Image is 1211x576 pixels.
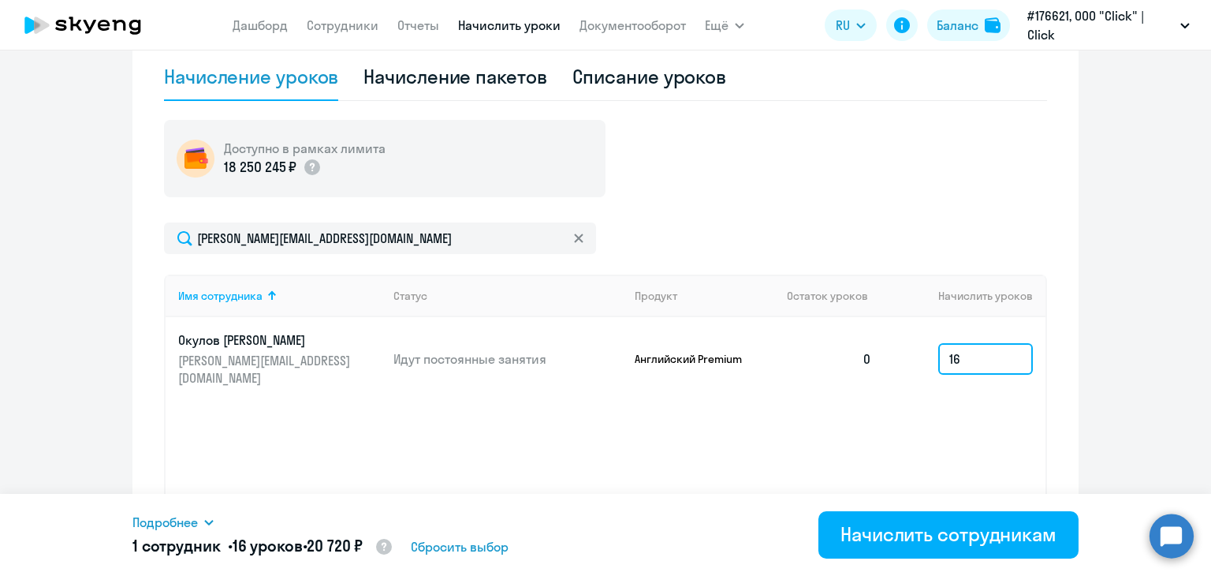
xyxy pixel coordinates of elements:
[393,350,622,368] p: Идут постоянные занятия
[774,317,885,401] td: 0
[635,352,753,366] p: Английский Premium
[164,64,338,89] div: Начисление уроков
[363,64,546,89] div: Начисление пакетов
[818,511,1079,559] button: Начислить сотрудникам
[132,535,393,559] h5: 1 сотрудник • •
[397,17,439,33] a: Отчеты
[233,17,288,33] a: Дашборд
[705,16,728,35] span: Ещё
[840,522,1056,547] div: Начислить сотрудникам
[411,537,509,556] span: Сбросить выбор
[1019,6,1198,44] button: #176621, ООО "Click" | Click
[178,289,263,303] div: Имя сотрудника
[177,140,214,178] img: wallet-circle.png
[705,9,744,41] button: Ещё
[927,9,1010,41] button: Балансbalance
[393,289,427,303] div: Статус
[635,289,677,303] div: Продукт
[787,289,868,303] span: Остаток уроков
[937,16,978,35] div: Баланс
[787,289,885,303] div: Остаток уроков
[178,331,355,349] p: Окулов [PERSON_NAME]
[825,9,877,41] button: RU
[178,289,381,303] div: Имя сотрудника
[164,223,596,254] input: Поиск по имени, email, продукту или статусу
[178,331,381,387] a: Окулов [PERSON_NAME][PERSON_NAME][EMAIL_ADDRESS][DOMAIN_NAME]
[1027,6,1174,44] p: #176621, ООО "Click" | Click
[836,16,850,35] span: RU
[178,352,355,387] p: [PERSON_NAME][EMAIL_ADDRESS][DOMAIN_NAME]
[307,536,363,555] span: 20 720 ₽
[458,17,561,33] a: Начислить уроки
[572,64,727,89] div: Списание уроков
[635,289,775,303] div: Продукт
[224,140,386,157] h5: Доступно в рамках лимита
[132,513,198,532] span: Подробнее
[307,17,378,33] a: Сотрудники
[885,275,1045,317] th: Начислить уроков
[985,17,1000,33] img: balance
[233,536,303,555] span: 16 уроков
[224,157,296,178] p: 18 250 245 ₽
[393,289,622,303] div: Статус
[579,17,686,33] a: Документооборот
